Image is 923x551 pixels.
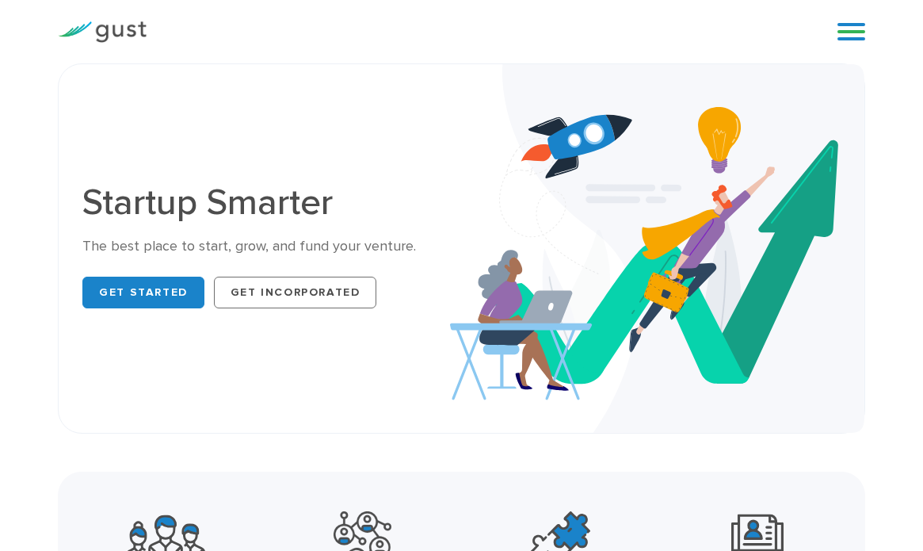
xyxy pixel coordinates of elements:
h1: Startup Smarter [82,185,449,221]
img: Startup Smarter Hero [450,64,864,433]
div: The best place to start, grow, and fund your venture. [82,237,449,256]
img: Gust Logo [58,21,147,43]
a: Get Incorporated [214,277,377,308]
a: Get Started [82,277,204,308]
